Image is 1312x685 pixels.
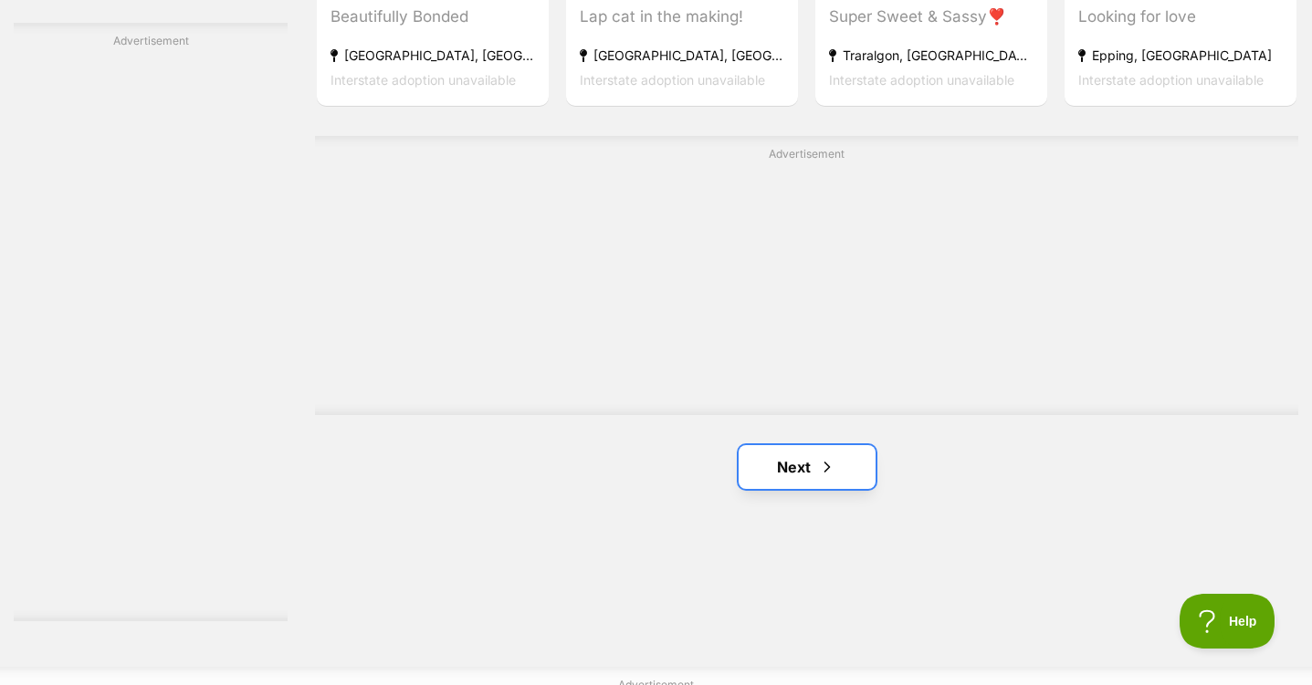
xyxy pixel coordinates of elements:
div: Super Sweet & Sassy❣️ [829,5,1034,30]
iframe: Advertisement [14,56,288,603]
div: Beautifully Bonded [331,5,535,30]
strong: Traralgon, [GEOGRAPHIC_DATA] [829,44,1034,68]
strong: [GEOGRAPHIC_DATA], [GEOGRAPHIC_DATA] [580,44,784,68]
div: Advertisement [14,23,288,622]
div: Looking for love [1078,5,1283,30]
div: Advertisement [315,136,1298,416]
iframe: Help Scout Beacon - Open [1180,594,1275,649]
strong: [GEOGRAPHIC_DATA], [GEOGRAPHIC_DATA] [331,44,535,68]
strong: Epping, [GEOGRAPHIC_DATA] [1078,44,1283,68]
span: Interstate adoption unavailable [331,73,516,88]
span: Interstate adoption unavailable [829,73,1014,88]
span: Interstate adoption unavailable [1078,73,1264,88]
span: Interstate adoption unavailable [580,73,765,88]
a: Next page [739,445,876,489]
nav: Pagination [315,445,1298,489]
iframe: Advertisement [364,169,1250,397]
div: Lap cat in the making! [580,5,784,30]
